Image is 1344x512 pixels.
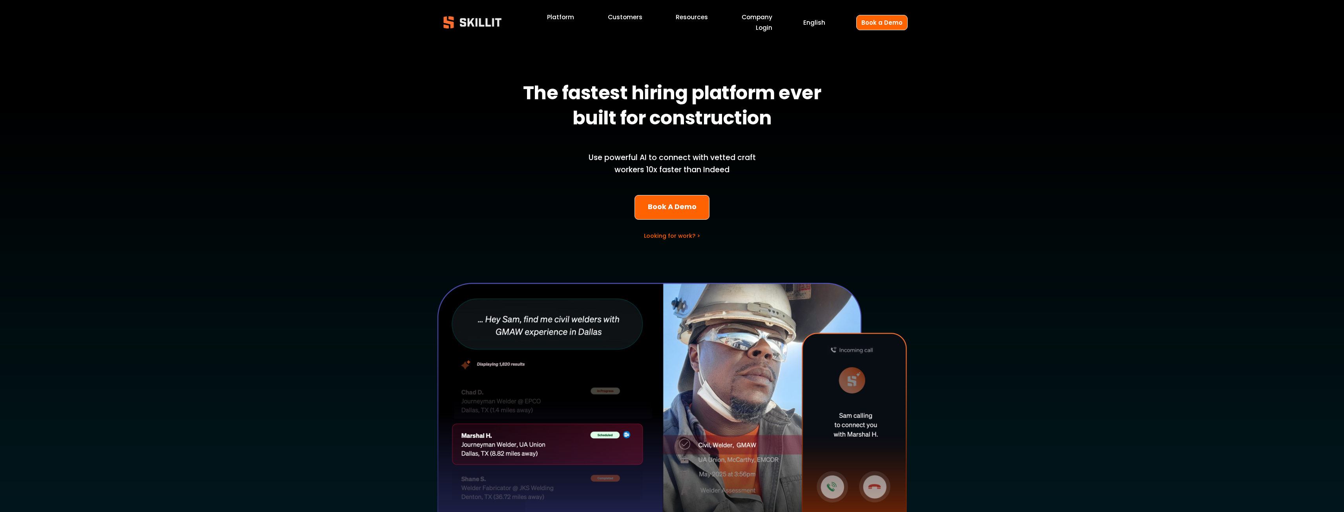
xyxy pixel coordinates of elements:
[608,12,642,23] a: Customers
[547,12,574,23] a: Platform
[575,152,769,176] p: Use powerful AI to connect with vetted craft workers 10x faster than Indeed
[437,11,508,34] img: Skillit
[523,78,825,136] strong: The fastest hiring platform ever built for construction
[644,232,700,240] a: Looking for work? >
[635,195,709,220] a: Book A Demo
[676,12,708,23] a: folder dropdown
[803,18,825,27] span: English
[803,17,825,28] div: language picker
[676,13,708,22] span: Resources
[756,22,772,33] a: Login
[742,12,772,23] a: Company
[856,15,908,30] a: Book a Demo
